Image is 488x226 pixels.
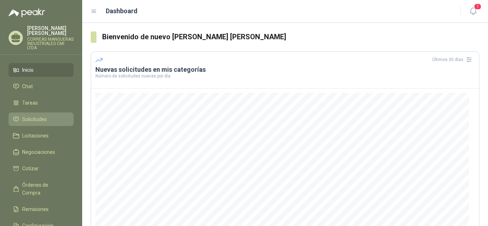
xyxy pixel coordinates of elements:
[9,112,74,126] a: Solicitudes
[22,99,38,107] span: Tareas
[22,165,39,172] span: Cotizar
[22,148,55,156] span: Negociaciones
[9,80,74,93] a: Chat
[9,96,74,110] a: Tareas
[22,66,34,74] span: Inicio
[22,181,67,197] span: Órdenes de Compra
[9,178,74,200] a: Órdenes de Compra
[9,145,74,159] a: Negociaciones
[27,37,74,50] p: CORREAS MANGUERAS INDUSTRIALES CMI LTDA
[9,63,74,77] a: Inicio
[106,6,138,16] h1: Dashboard
[95,65,475,74] h3: Nuevas solicitudes en mis categorías
[432,54,475,65] div: Últimos 30 días
[9,202,74,216] a: Remisiones
[9,129,74,142] a: Licitaciones
[9,162,74,175] a: Cotizar
[9,9,45,17] img: Logo peakr
[22,115,47,123] span: Solicitudes
[27,26,74,36] p: [PERSON_NAME] [PERSON_NAME]
[22,132,49,140] span: Licitaciones
[22,82,33,90] span: Chat
[22,205,49,213] span: Remisiones
[467,5,479,18] button: 1
[102,31,479,42] h3: Bienvenido de nuevo [PERSON_NAME] [PERSON_NAME]
[95,74,475,78] p: Número de solicitudes nuevas por día
[474,3,482,10] span: 1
